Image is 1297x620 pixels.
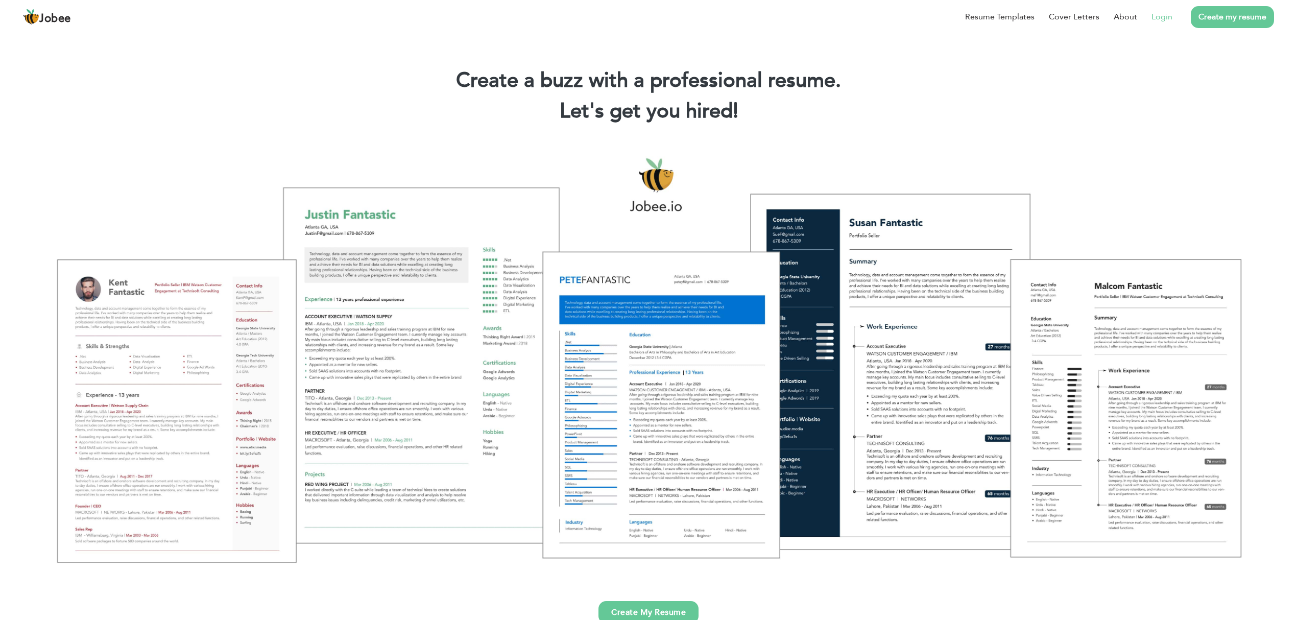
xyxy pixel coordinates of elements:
[15,98,1282,125] h2: Let's
[1151,11,1172,23] a: Login
[610,97,738,125] span: get you hired!
[965,11,1035,23] a: Resume Templates
[15,67,1282,94] h1: Create a buzz with a professional resume.
[23,9,39,25] img: jobee.io
[1191,6,1274,28] a: Create my resume
[1049,11,1099,23] a: Cover Letters
[1114,11,1137,23] a: About
[733,97,738,125] span: |
[23,9,71,25] a: Jobee
[39,13,71,25] span: Jobee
